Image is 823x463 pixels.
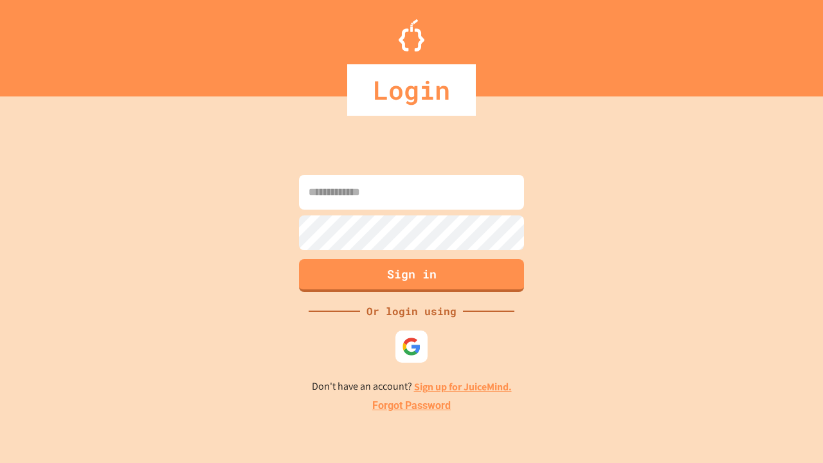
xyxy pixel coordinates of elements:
[347,64,476,116] div: Login
[402,337,421,356] img: google-icon.svg
[399,19,424,51] img: Logo.svg
[360,304,463,319] div: Or login using
[312,379,512,395] p: Don't have an account?
[299,259,524,292] button: Sign in
[372,398,451,413] a: Forgot Password
[414,380,512,394] a: Sign up for JuiceMind.
[769,412,810,450] iframe: chat widget
[716,356,810,410] iframe: chat widget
